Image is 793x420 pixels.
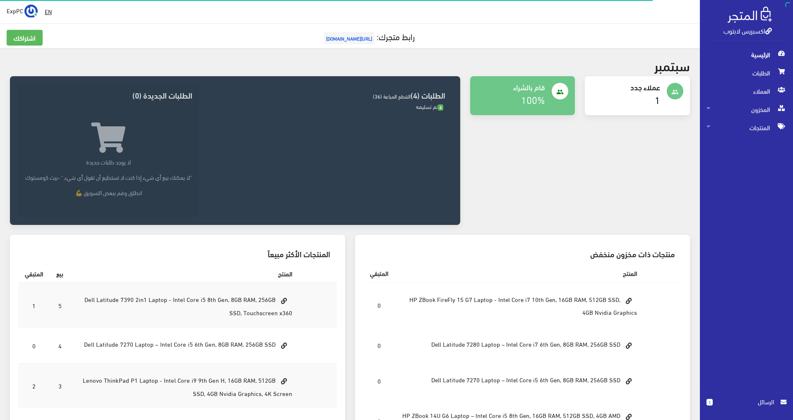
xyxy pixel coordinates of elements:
[70,265,299,283] th: المنتج
[700,100,793,118] a: المخزون
[706,100,786,118] span: المخزون
[25,157,192,166] p: لا يوجد طلبات جديدة
[25,250,330,258] h3: المنتجات الأكثر مبيعاً
[363,363,395,399] td: 0
[706,64,786,82] span: الطلبات
[24,5,38,18] img: ...
[41,4,55,19] a: EN
[395,265,644,282] th: المنتج
[7,5,23,16] span: ExpPC
[50,282,70,328] td: 5
[45,6,52,17] u: EN
[206,91,445,99] h3: الطلبات (4)
[706,399,713,406] span: 1
[18,265,50,283] th: المتبقي
[719,397,774,406] span: الرسائل
[728,7,772,23] img: .
[7,30,43,46] a: اشتراكك
[395,363,644,399] td: Dell Latitude 7270 Laptop – Intel Core i5 6th Gen, 8GB RAM, 256GB SSD
[556,88,564,96] i: people
[324,32,375,44] span: [URL][DOMAIN_NAME]
[50,328,70,363] td: 4
[706,118,786,137] span: المنتجات
[18,282,50,328] td: 1
[50,363,70,408] td: 3
[363,328,395,363] td: 0
[700,82,793,100] a: العملاء
[723,24,772,36] a: اكسبريس لابتوب
[395,282,644,328] td: HP ZBook FireFly 15 G7 Laptop - Intel Core i7 10th Gen, 16GB RAM, 512GB SSD, 4GB Nvidia Graphics
[25,91,192,99] h3: الطلبات الجديدة (0)
[363,282,395,328] td: 0
[706,46,786,64] span: الرئيسية
[363,265,395,282] th: المتبقي
[671,88,679,96] i: people
[521,90,545,108] a: 100%
[438,104,443,111] span: 4
[7,4,38,17] a: ... ExpPC
[477,83,545,91] h4: قام بالشراء
[70,328,299,363] td: Dell Latitude 7270 Laptop – Intel Core i5 6th Gen, 8GB RAM, 256GB SSD
[25,188,192,197] p: انطلق وقم ببعض التسويق 💪
[654,58,690,72] h2: سبتمبر
[70,363,299,408] td: Lenovo ThinkPad P1 Laptop - Intel Core i9 9th Gen H, 16GB RAM, 512GB SSD, 4GB Nvidia Graphics, 4K...
[322,29,415,44] a: رابط متجرك:[URL][DOMAIN_NAME]
[70,282,299,328] td: Dell Latitude 7390 2in1 Laptop - Intel Core i5 8th Gen, 8GB RAM, 256GB SSD, Touchscreen x360
[706,82,786,100] span: العملاء
[591,83,660,91] h4: عملاء جدد
[655,90,660,108] a: 1
[706,397,786,415] a: 1 الرسائل
[370,250,675,258] h3: منتجات ذات مخزون منخفض
[395,328,644,363] td: Dell Latitude 7280 Laptop – Intel Core i7 6th Gen, 8GB RAM, 256GB SSD
[700,64,793,82] a: الطلبات
[50,265,70,283] th: بيع
[700,46,793,64] a: الرئيسية
[373,91,411,101] span: القطع المباعة (36)
[700,118,793,137] a: المنتجات
[25,173,192,181] p: "لا يمكنك بيع أي شيء إذا كنت لا تستطيع أن تقول أي شيء." -بيث كومستوك
[18,363,50,408] td: 2
[18,328,50,363] td: 0
[416,101,443,111] span: تم تسليمه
